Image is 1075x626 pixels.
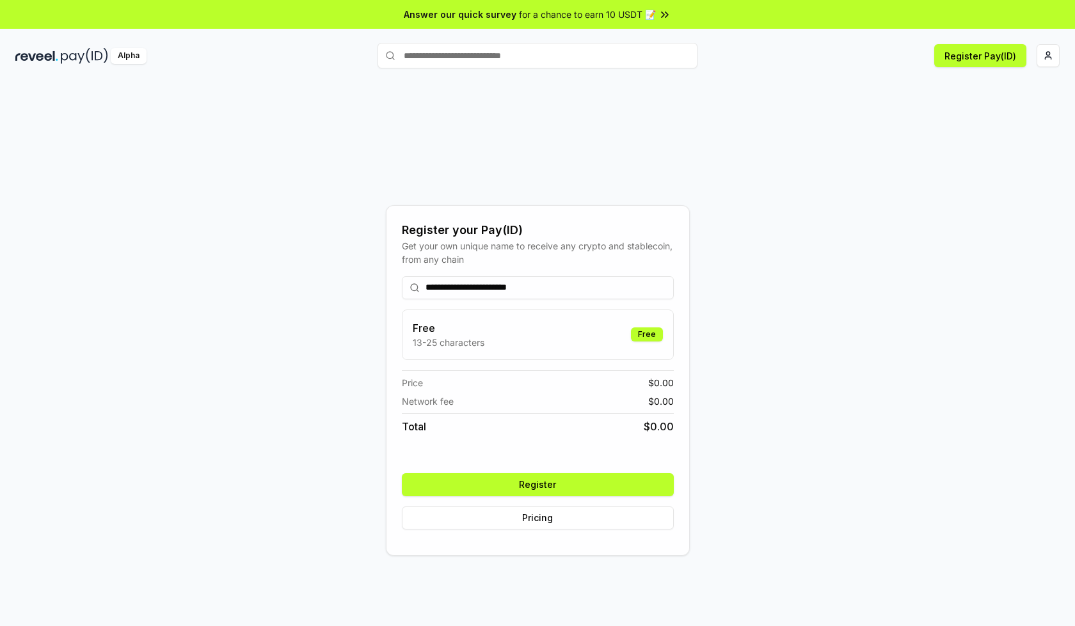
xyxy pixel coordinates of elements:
div: Alpha [111,48,147,64]
p: 13-25 characters [413,336,484,349]
span: Total [402,419,426,434]
div: Register your Pay(ID) [402,221,674,239]
h3: Free [413,320,484,336]
button: Register Pay(ID) [934,44,1026,67]
button: Register [402,473,674,496]
span: $ 0.00 [648,376,674,389]
span: for a chance to earn 10 USDT 📝 [519,8,656,21]
button: Pricing [402,506,674,529]
img: pay_id [61,48,108,64]
span: Price [402,376,423,389]
div: Get your own unique name to receive any crypto and stablecoin, from any chain [402,239,674,266]
span: $ 0.00 [648,395,674,408]
span: Answer our quick survey [404,8,516,21]
span: Network fee [402,395,454,408]
span: $ 0.00 [644,419,674,434]
img: reveel_dark [15,48,58,64]
div: Free [631,327,663,341]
